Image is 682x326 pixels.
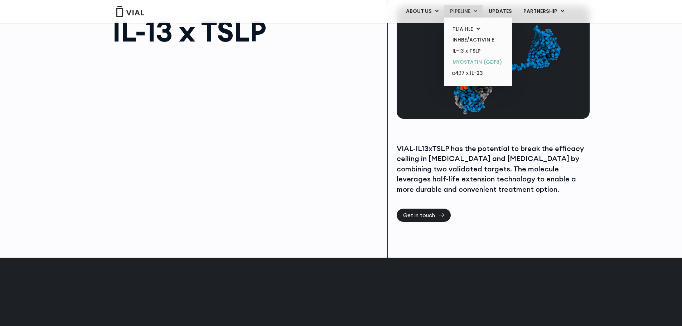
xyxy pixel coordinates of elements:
[397,143,588,195] div: VIAL-IL13xTSLP has the potential to break the efficacy ceiling in [MEDICAL_DATA] and [MEDICAL_DAT...
[447,68,509,79] a: α4β7 x IL-23
[400,5,444,18] a: ABOUT USMenu Toggle
[403,213,435,218] span: Get in touch
[444,5,483,18] a: PIPELINEMenu Toggle
[518,5,570,18] a: PARTNERSHIPMenu Toggle
[447,57,509,68] a: MYOSTATIN (GDF8)
[397,209,451,222] a: Get in touch
[112,17,381,45] h1: IL-13 x TSLP
[447,24,509,35] a: TL1A HLEMenu Toggle
[447,34,509,45] a: INHBE/ACTIVIN E
[447,45,509,57] a: IL-13 x TSLP
[483,5,517,18] a: UPDATES
[116,6,144,17] img: Vial Logo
